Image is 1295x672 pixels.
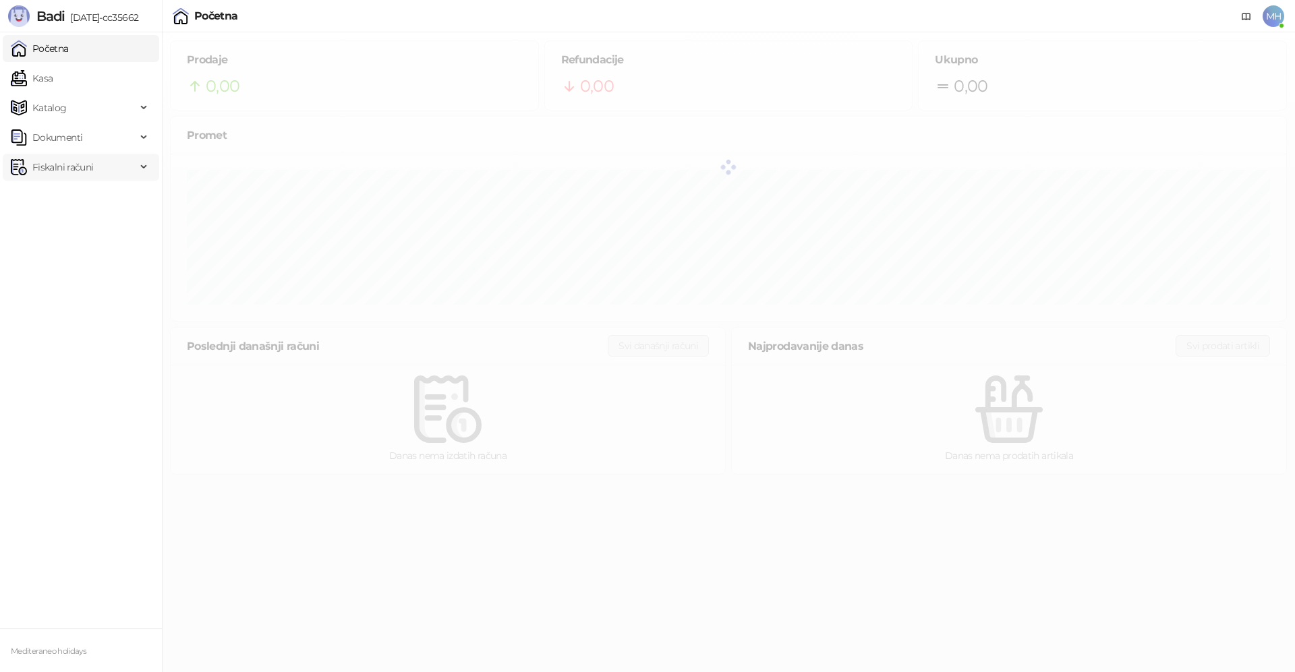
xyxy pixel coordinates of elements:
span: Katalog [32,94,67,121]
small: Mediteraneo holidays [11,646,86,656]
img: Logo [8,5,30,27]
span: MH [1263,5,1284,27]
a: Početna [11,35,69,62]
span: [DATE]-cc35662 [65,11,138,24]
span: Badi [36,8,65,24]
div: Početna [194,11,238,22]
span: Fiskalni računi [32,154,93,181]
a: Kasa [11,65,53,92]
a: Dokumentacija [1236,5,1257,27]
span: Dokumenti [32,124,82,151]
